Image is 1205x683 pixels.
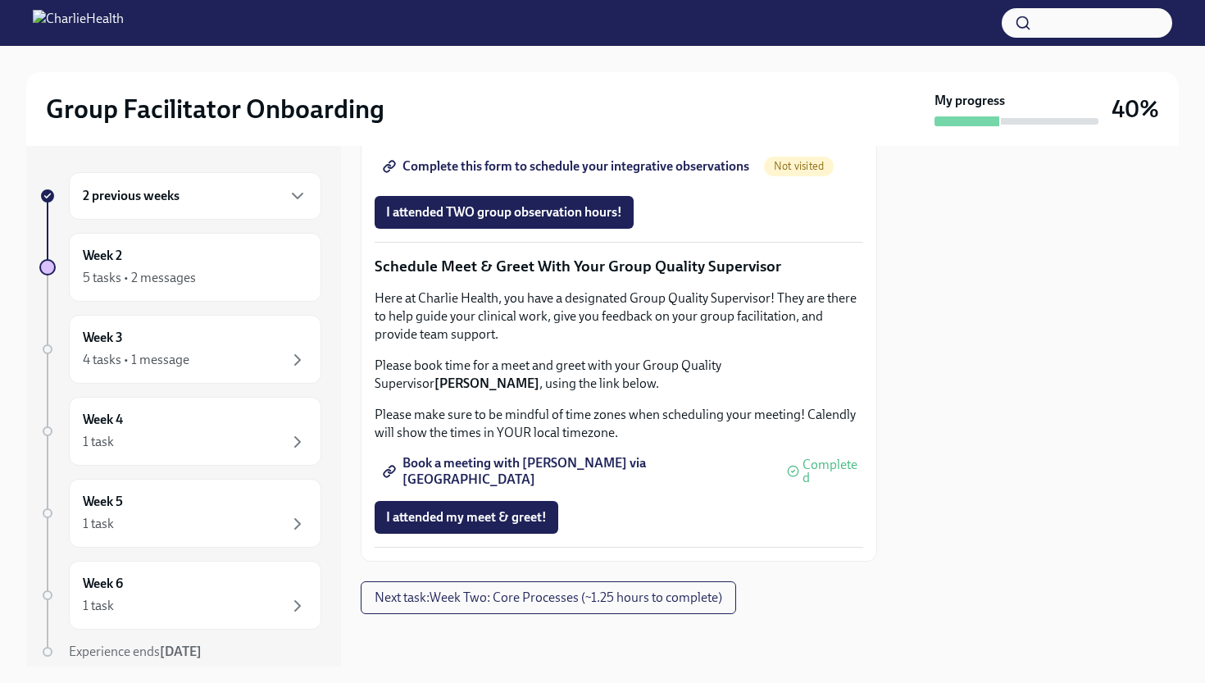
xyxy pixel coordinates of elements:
[83,411,123,429] h6: Week 4
[39,561,321,630] a: Week 61 task
[83,433,114,451] div: 1 task
[764,160,834,172] span: Not visited
[1112,94,1159,124] h3: 40%
[375,455,780,488] a: Book a meeting with [PERSON_NAME] via [GEOGRAPHIC_DATA]
[375,289,863,344] p: Here at Charlie Health, you have a designated Group Quality Supervisor! They are there to help gu...
[375,406,863,442] p: Please make sure to be mindful of time zones when scheduling your meeting! Calendly will show the...
[39,397,321,466] a: Week 41 task
[39,315,321,384] a: Week 34 tasks • 1 message
[83,351,189,369] div: 4 tasks • 1 message
[83,515,114,533] div: 1 task
[375,196,634,229] button: I attended TWO group observation hours!
[83,269,196,287] div: 5 tasks • 2 messages
[361,581,736,614] button: Next task:Week Two: Core Processes (~1.25 hours to complete)
[39,479,321,548] a: Week 51 task
[39,233,321,302] a: Week 25 tasks • 2 messages
[375,590,722,606] span: Next task : Week Two: Core Processes (~1.25 hours to complete)
[69,644,202,659] span: Experience ends
[46,93,384,125] h2: Group Facilitator Onboarding
[69,172,321,220] div: 2 previous weeks
[386,509,547,526] span: I attended my meet & greet!
[386,158,749,175] span: Complete this form to schedule your integrative observations
[83,247,122,265] h6: Week 2
[386,463,769,480] span: Book a meeting with [PERSON_NAME] via [GEOGRAPHIC_DATA]
[83,597,114,615] div: 1 task
[83,329,123,347] h6: Week 3
[934,92,1005,110] strong: My progress
[83,493,123,511] h6: Week 5
[375,150,761,183] a: Complete this form to schedule your integrative observations
[434,376,539,391] strong: [PERSON_NAME]
[160,644,202,659] strong: [DATE]
[386,204,622,221] span: I attended TWO group observation hours!
[83,575,123,593] h6: Week 6
[375,357,863,393] p: Please book time for a meet and greet with your Group Quality Supervisor , using the link below.
[375,501,558,534] button: I attended my meet & greet!
[33,10,124,36] img: CharlieHealth
[375,256,863,277] p: Schedule Meet & Greet With Your Group Quality Supervisor
[803,458,863,485] span: Completed
[83,187,180,205] h6: 2 previous weeks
